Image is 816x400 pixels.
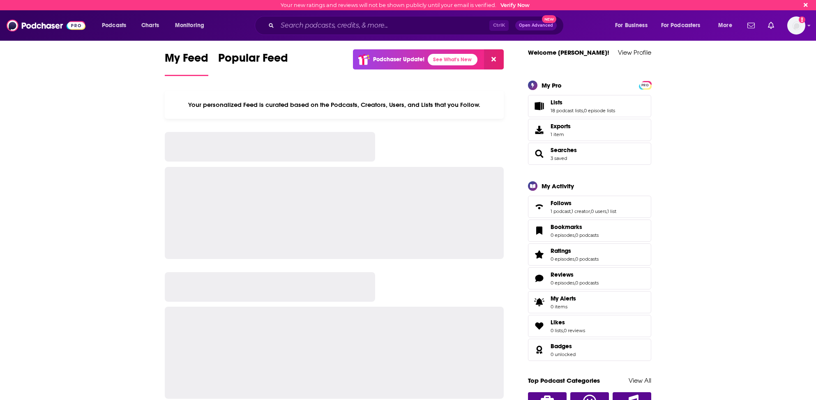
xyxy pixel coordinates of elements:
[531,225,547,236] a: Bookmarks
[551,199,572,207] span: Follows
[574,280,575,286] span: ,
[528,267,651,289] span: Reviews
[765,18,777,32] a: Show notifications dropdown
[515,21,557,30] button: Open AdvancedNew
[551,256,574,262] a: 0 episodes
[787,16,805,35] button: Show profile menu
[551,232,574,238] a: 0 episodes
[551,247,571,254] span: Ratings
[218,51,288,76] a: Popular Feed
[574,232,575,238] span: ,
[281,2,530,8] div: Your new ratings and reviews will not be shown publicly until your email is verified.
[615,20,648,31] span: For Business
[575,280,599,286] a: 0 podcasts
[575,232,599,238] a: 0 podcasts
[551,271,599,278] a: Reviews
[606,208,607,214] span: ,
[661,20,701,31] span: For Podcasters
[572,208,590,214] a: 1 creator
[489,20,509,31] span: Ctrl K
[165,91,504,119] div: Your personalized Feed is curated based on the Podcasts, Creators, Users, and Lists that you Follow.
[551,319,585,326] a: Likes
[551,271,574,278] span: Reviews
[564,328,585,333] a: 0 reviews
[563,328,564,333] span: ,
[584,108,615,113] a: 0 episode lists
[787,16,805,35] img: User Profile
[551,247,599,254] a: Ratings
[531,344,547,356] a: Badges
[583,108,584,113] span: ,
[551,199,616,207] a: Follows
[718,20,732,31] span: More
[528,220,651,242] span: Bookmarks
[551,208,571,214] a: 1 podcast
[528,291,651,313] a: My Alerts
[519,23,553,28] span: Open Advanced
[7,18,85,33] img: Podchaser - Follow, Share and Rate Podcasts
[551,123,571,130] span: Exports
[141,20,159,31] span: Charts
[799,16,805,23] svg: Email not verified
[551,351,576,357] a: 0 unlocked
[551,295,576,302] span: My Alerts
[571,208,572,214] span: ,
[551,99,615,106] a: Lists
[175,20,204,31] span: Monitoring
[102,20,126,31] span: Podcasts
[551,342,572,350] span: Badges
[528,243,651,266] span: Ratings
[640,81,650,88] a: PRO
[528,119,651,141] a: Exports
[528,49,609,56] a: Welcome [PERSON_NAME]!
[712,19,742,32] button: open menu
[169,19,215,32] button: open menu
[629,377,651,384] a: View All
[165,51,208,70] span: My Feed
[574,256,575,262] span: ,
[528,143,651,165] span: Searches
[551,146,577,154] span: Searches
[531,124,547,136] span: Exports
[618,49,651,56] a: View Profile
[528,196,651,218] span: Follows
[551,108,583,113] a: 18 podcast lists
[590,208,591,214] span: ,
[591,208,606,214] a: 0 users
[531,148,547,160] a: Searches
[531,296,547,308] span: My Alerts
[96,19,137,32] button: open menu
[551,319,565,326] span: Likes
[551,223,599,231] a: Bookmarks
[609,19,658,32] button: open menu
[542,15,557,23] span: New
[551,99,562,106] span: Lists
[656,19,712,32] button: open menu
[531,273,547,284] a: Reviews
[373,56,424,63] p: Podchaser Update!
[531,320,547,332] a: Likes
[551,132,571,137] span: 1 item
[528,315,651,337] span: Likes
[640,82,650,88] span: PRO
[542,81,562,89] div: My Pro
[528,339,651,361] span: Badges
[531,100,547,112] a: Lists
[551,223,582,231] span: Bookmarks
[575,256,599,262] a: 0 podcasts
[551,280,574,286] a: 0 episodes
[551,328,563,333] a: 0 lists
[528,377,600,384] a: Top Podcast Categories
[607,208,616,214] a: 1 list
[500,2,530,8] a: Verify Now
[165,51,208,76] a: My Feed
[277,19,489,32] input: Search podcasts, credits, & more...
[551,304,576,310] span: 0 items
[551,155,567,161] a: 3 saved
[531,201,547,213] a: Follows
[531,249,547,260] a: Ratings
[528,95,651,117] span: Lists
